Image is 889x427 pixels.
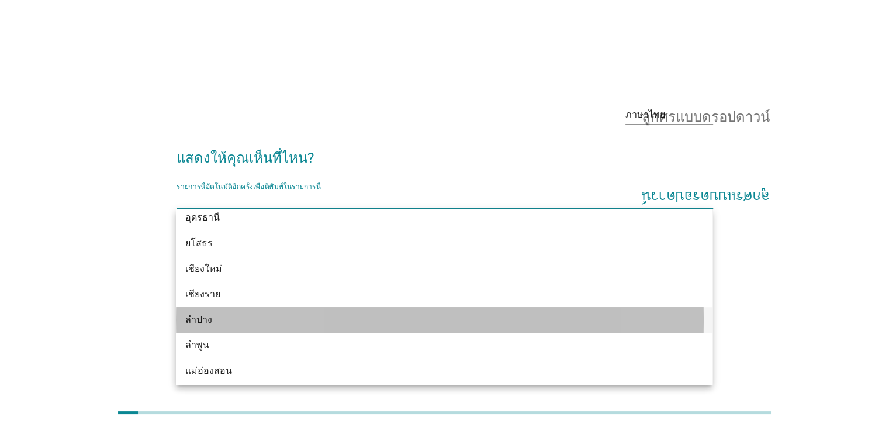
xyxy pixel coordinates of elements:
font: เชียงใหม่ [185,263,222,274]
font: ลำปาง [185,314,212,325]
font: เชียงราย [185,288,220,299]
font: ลำพูน [185,339,209,350]
font: ลูกศรแบบดรอปดาวน์ [642,108,770,122]
input: รายการนี้อัตโนมัติอีกครั้งเพื่อตีพิมพ์ในรายการนี้ [177,190,697,208]
font: ยโสธร [185,237,213,249]
font: ลูกศรแบบดรอปดาวน์ [642,192,770,206]
font: ภาษาไทย [625,109,665,120]
font: อุดรธานี [185,212,220,223]
font: แม่ฮ่องสอน [185,365,232,376]
font: แสดงให้คุณเห็นที่ไหน? [177,150,314,166]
